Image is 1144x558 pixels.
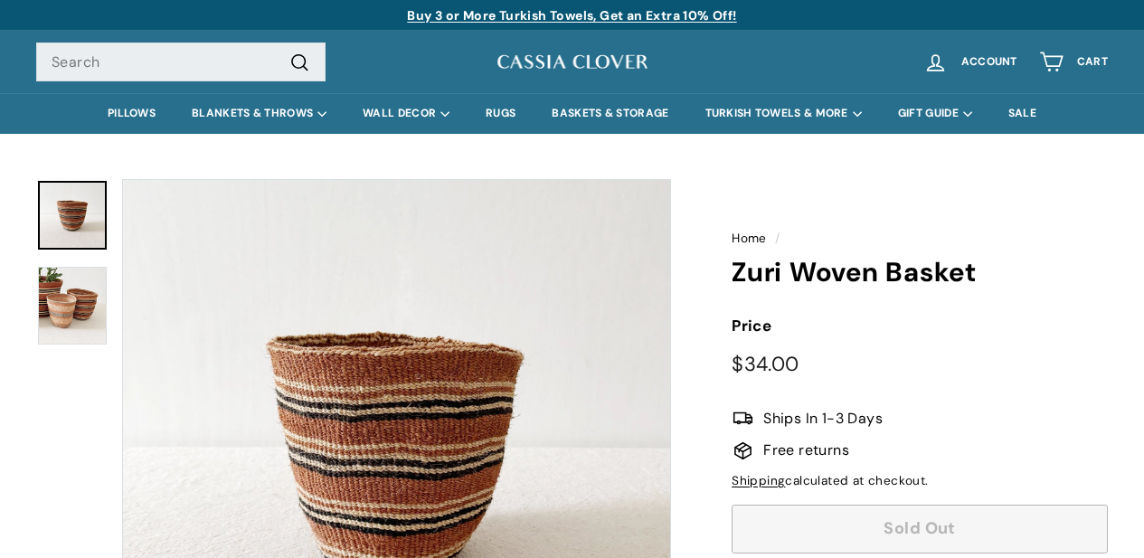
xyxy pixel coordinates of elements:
[732,351,799,377] span: $34.00
[732,471,1108,491] div: calculated at checkout.
[174,93,345,134] summary: BLANKETS & THROWS
[407,7,736,24] a: Buy 3 or More Turkish Towels, Get an Extra 10% Off!
[534,93,686,134] a: BASKETS & STORAGE
[687,93,880,134] summary: TURKISH TOWELS & MORE
[468,93,534,134] a: RUGS
[732,229,1108,249] nav: breadcrumbs
[1077,56,1108,68] span: Cart
[912,35,1028,89] a: Account
[1028,35,1119,89] a: Cart
[345,93,468,134] summary: WALL DECOR
[38,267,107,345] img: Zuri Woven Basket
[732,505,1108,553] button: Sold Out
[38,267,107,345] a: Zuri Woven Basket
[990,93,1054,134] a: SALE
[732,473,785,488] a: Shipping
[771,231,784,246] span: /
[36,43,326,82] input: Search
[732,314,1108,338] label: Price
[90,93,174,134] a: PILLOWS
[38,181,107,250] a: Zuri Woven Basket
[961,56,1017,68] span: Account
[763,439,849,462] span: Free returns
[884,517,956,539] span: Sold Out
[732,231,767,246] a: Home
[763,407,883,430] span: Ships In 1-3 Days
[732,258,1108,288] h1: Zuri Woven Basket
[880,93,990,134] summary: GIFT GUIDE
